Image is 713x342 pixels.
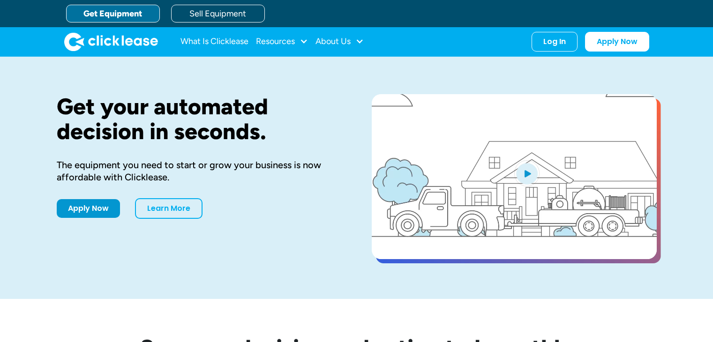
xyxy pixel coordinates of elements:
[135,198,203,219] a: Learn More
[585,32,649,52] a: Apply Now
[514,160,540,186] img: Blue play button logo on a light blue circular background
[315,32,364,51] div: About Us
[372,94,657,259] a: open lightbox
[57,94,342,144] h1: Get your automated decision in seconds.
[64,32,158,51] a: home
[180,32,248,51] a: What Is Clicklease
[543,37,566,46] div: Log In
[64,32,158,51] img: Clicklease logo
[66,5,160,22] a: Get Equipment
[57,199,120,218] a: Apply Now
[57,159,342,183] div: The equipment you need to start or grow your business is now affordable with Clicklease.
[171,5,265,22] a: Sell Equipment
[256,32,308,51] div: Resources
